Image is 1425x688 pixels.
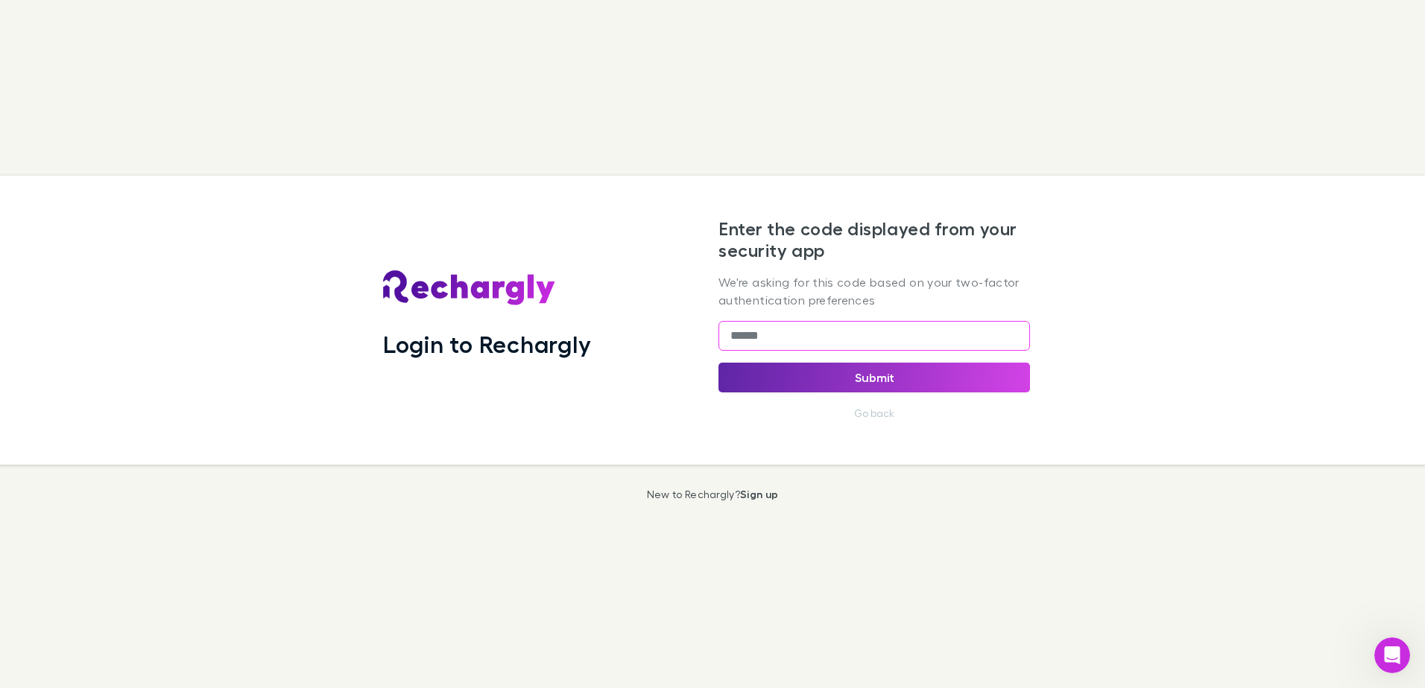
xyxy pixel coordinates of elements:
[718,363,1030,392] button: Submit
[718,273,1030,309] p: We're asking for this code based on your two-factor authentication preferences
[383,270,556,306] img: Rechargly's Logo
[718,218,1030,261] h2: Enter the code displayed from your security app
[383,330,591,358] h1: Login to Rechargly
[845,404,903,422] button: Go back
[647,488,779,500] p: New to Rechargly?
[1374,637,1410,673] iframe: Intercom live chat
[740,488,778,500] a: Sign up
